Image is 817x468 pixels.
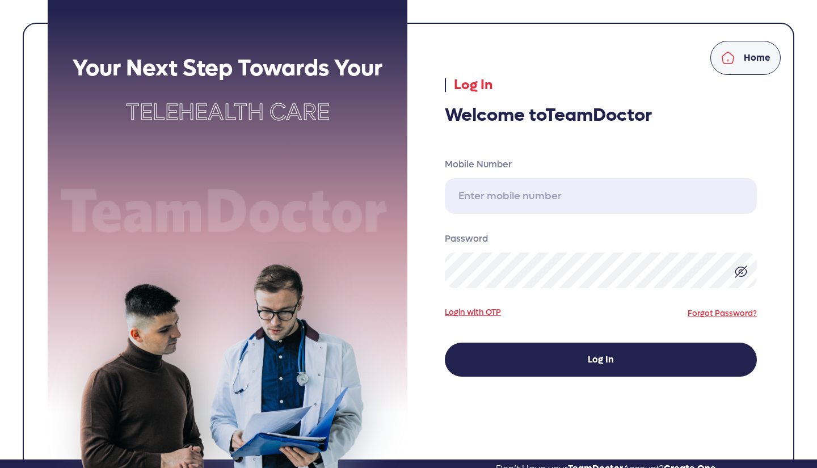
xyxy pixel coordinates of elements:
[445,158,757,171] label: Mobile Number
[545,103,652,127] span: TeamDoctor
[721,51,735,65] img: home.svg
[710,41,781,75] a: Home
[688,308,757,319] a: Forgot Password?
[48,184,407,241] img: Team doctor text
[445,104,757,126] h3: Welcome to
[445,75,757,95] p: Log In
[48,95,407,129] p: Telehealth Care
[445,178,757,214] input: Enter mobile number
[734,265,748,279] img: eye
[48,54,407,82] h2: Your Next Step Towards Your
[744,51,770,65] p: Home
[445,232,757,246] label: Password
[445,343,757,377] button: Log In
[445,306,501,318] a: Login with OTP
